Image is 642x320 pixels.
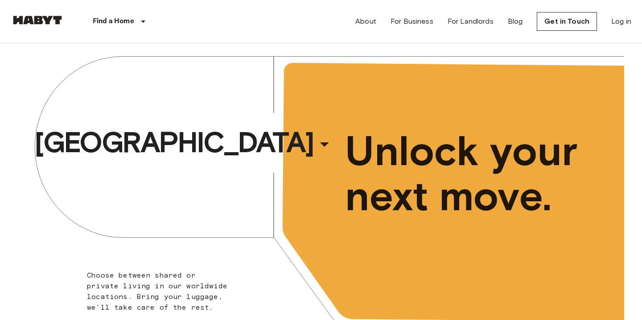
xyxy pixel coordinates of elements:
[391,16,433,27] a: For Business
[11,16,64,25] img: Habyt
[355,16,376,27] a: About
[537,12,597,31] a: Get in Touch
[508,16,523,27] a: Blog
[34,125,313,160] span: [GEOGRAPHIC_DATA]
[93,16,134,27] p: Find a Home
[345,129,588,219] span: Unlock your next move.
[31,122,338,163] button: [GEOGRAPHIC_DATA]
[448,16,494,27] a: For Landlords
[611,16,631,27] a: Log in
[87,271,227,312] span: Choose between shared or private living in our worldwide locations. Bring your luggage, we'll tak...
